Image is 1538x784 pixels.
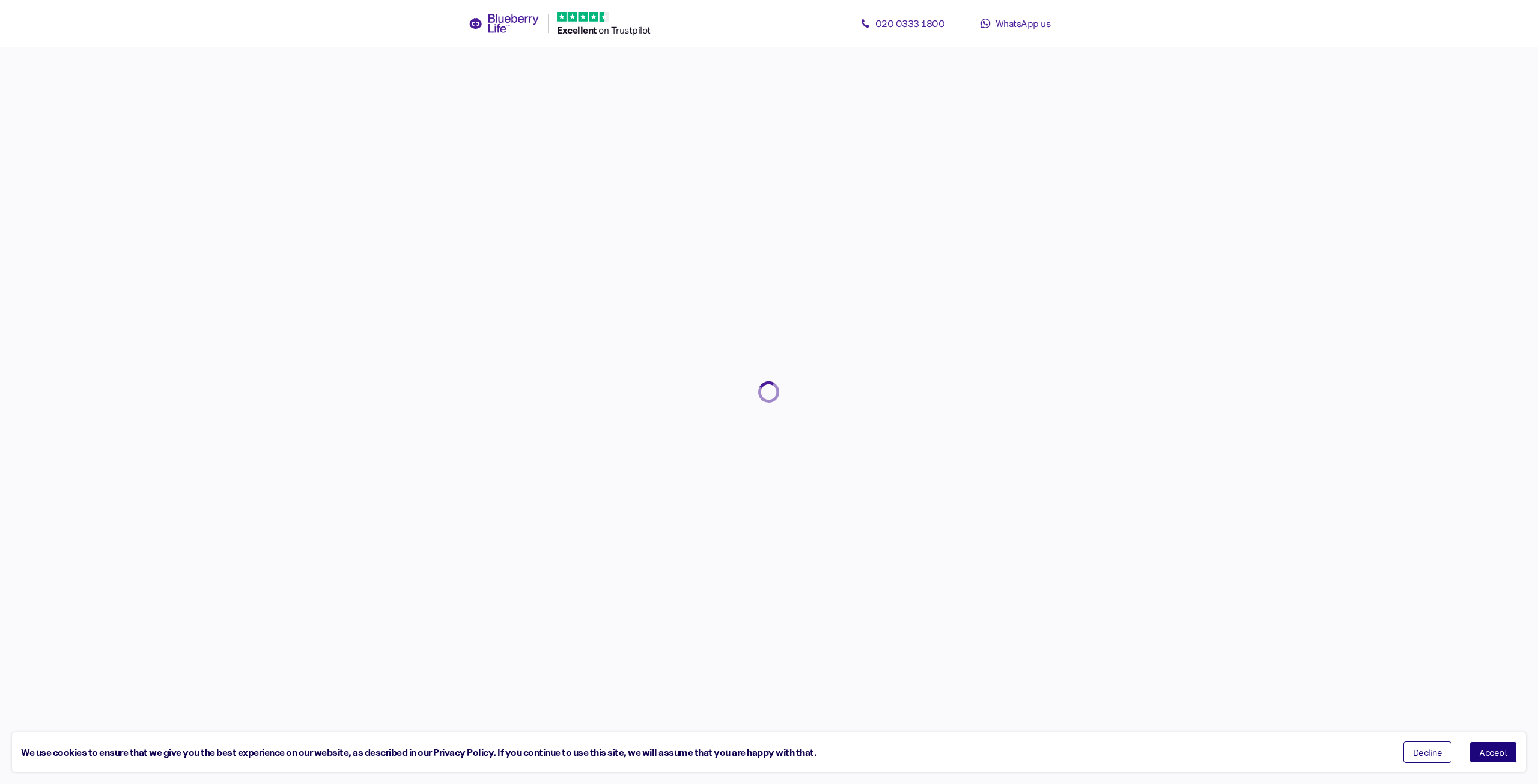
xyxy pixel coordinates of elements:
[21,745,1385,760] div: We use cookies to ensure that we give you the best experience on our website, as described in our...
[1470,741,1517,763] button: Accept cookies
[1479,748,1507,756] span: Accept
[961,11,1069,35] a: WhatsApp us
[995,17,1051,29] span: WhatsApp us
[557,24,598,36] span: Excellent ️
[875,17,945,29] span: 020 0333 1800
[848,11,956,35] a: 020 0333 1800
[598,24,651,36] span: on Trustpilot
[1413,748,1442,756] span: Decline
[1403,741,1452,763] button: Decline cookies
